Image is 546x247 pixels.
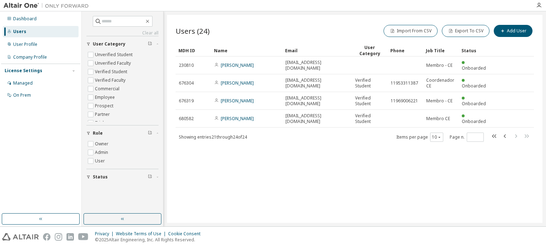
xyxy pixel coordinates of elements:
[148,174,152,180] span: Clear filter
[95,59,132,68] label: Unverified Faculty
[355,44,385,57] div: User Category
[2,233,39,241] img: altair_logo.svg
[462,118,486,124] span: Onboarded
[66,233,74,241] img: linkedin.svg
[384,25,438,37] button: Import From CSV
[285,77,349,89] span: [EMAIL_ADDRESS][DOMAIN_NAME]
[148,130,152,136] span: Clear filter
[442,25,489,37] button: Export To CSV
[214,45,279,56] div: Name
[95,237,205,243] p: © 2025 Altair Engineering, Inc. All Rights Reserved.
[168,231,205,237] div: Cookie Consent
[13,54,47,60] div: Company Profile
[426,45,456,56] div: Job Title
[95,231,116,237] div: Privacy
[95,85,121,93] label: Commercial
[221,80,254,86] a: [PERSON_NAME]
[5,68,42,74] div: License Settings
[93,174,108,180] span: Status
[176,26,210,36] span: Users (24)
[43,233,50,241] img: facebook.svg
[391,98,418,104] span: 11969006221
[93,41,125,47] span: User Category
[148,41,152,47] span: Clear filter
[13,42,37,47] div: User Profile
[116,231,168,237] div: Website Terms of Use
[95,68,129,76] label: Verified Student
[462,65,486,71] span: Onboarded
[179,134,247,140] span: Showing entries 21 through 24 of 24
[178,45,208,56] div: MDH ID
[13,80,33,86] div: Managed
[95,157,106,165] label: User
[462,101,486,107] span: Onboarded
[95,140,110,148] label: Owner
[78,233,89,241] img: youtube.svg
[95,102,115,110] label: Prospect
[179,63,194,68] span: 230810
[95,119,105,127] label: Trial
[179,80,194,86] span: 676304
[221,98,254,104] a: [PERSON_NAME]
[95,93,116,102] label: Employee
[355,77,384,89] span: Verified Student
[55,233,62,241] img: instagram.svg
[13,29,26,34] div: Users
[285,45,349,56] div: Email
[462,83,486,89] span: Onboarded
[95,148,109,157] label: Admin
[285,60,349,71] span: [EMAIL_ADDRESS][DOMAIN_NAME]
[179,116,194,122] span: 680582
[285,113,349,124] span: [EMAIL_ADDRESS][DOMAIN_NAME]
[432,134,441,140] button: 10
[93,130,103,136] span: Role
[95,50,134,59] label: Unverified Student
[426,116,450,122] span: Membro CE
[426,77,455,89] span: Coordenador CE
[494,25,532,37] button: Add User
[13,16,37,22] div: Dashboard
[426,98,453,104] span: Membro - CE
[13,92,31,98] div: On Prem
[355,95,384,107] span: Verified Student
[95,76,127,85] label: Verified Faculty
[4,2,92,9] img: Altair One
[285,95,349,107] span: [EMAIL_ADDRESS][DOMAIN_NAME]
[179,98,194,104] span: 676319
[426,63,453,68] span: Membro - CE
[86,30,159,36] a: Clear all
[86,125,159,141] button: Role
[221,116,254,122] a: [PERSON_NAME]
[450,133,484,142] span: Page n.
[355,113,384,124] span: Verified Student
[461,45,491,56] div: Status
[86,169,159,185] button: Status
[391,80,418,86] span: 11953311387
[95,110,111,119] label: Partner
[390,45,420,56] div: Phone
[86,36,159,52] button: User Category
[396,133,443,142] span: Items per page
[221,62,254,68] a: [PERSON_NAME]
